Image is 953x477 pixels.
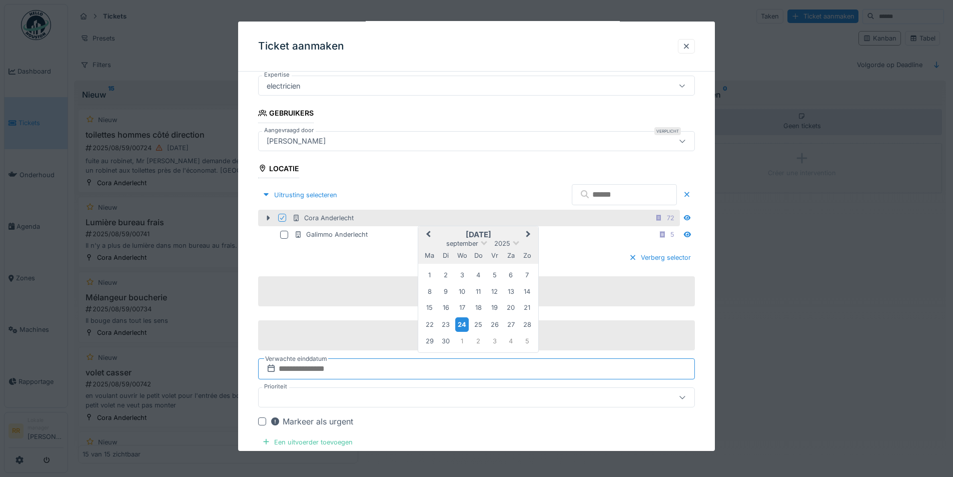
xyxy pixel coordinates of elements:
[423,268,436,282] div: Choose maandag 1 september 2025
[455,268,469,282] div: Choose woensdag 3 september 2025
[264,353,328,364] label: Verwachte einddatum
[439,334,453,348] div: Choose dinsdag 30 september 2025
[520,268,534,282] div: Choose zondag 7 september 2025
[455,317,469,332] div: Choose woensdag 24 september 2025
[488,268,501,282] div: Choose vrijdag 5 september 2025
[504,318,518,331] div: Choose zaterdag 27 september 2025
[262,382,289,390] label: Prioriteit
[488,249,501,262] div: vrijdag
[504,285,518,298] div: Choose zaterdag 13 september 2025
[472,249,485,262] div: donderdag
[520,318,534,331] div: Choose zondag 28 september 2025
[488,285,501,298] div: Choose vrijdag 12 september 2025
[258,188,341,202] div: Uitrusting selecteren
[423,301,436,314] div: Choose maandag 15 september 2025
[625,251,695,264] div: Verberg selector
[258,106,314,123] div: Gebruikers
[258,435,357,448] div: Een uitvoerder toevoegen
[455,301,469,314] div: Choose woensdag 17 september 2025
[270,415,353,427] div: Markeer als urgent
[258,40,344,53] h3: Ticket aanmaken
[520,334,534,348] div: Choose zondag 5 oktober 2025
[504,334,518,348] div: Choose zaterdag 4 oktober 2025
[418,230,538,239] h2: [DATE]
[292,213,354,223] div: Cora Anderlecht
[422,267,535,349] div: Month september, 2025
[455,334,469,348] div: Choose woensdag 1 oktober 2025
[488,301,501,314] div: Choose vrijdag 19 september 2025
[472,334,485,348] div: Choose donderdag 2 oktober 2025
[439,249,453,262] div: dinsdag
[520,301,534,314] div: Choose zondag 21 september 2025
[446,240,478,247] span: september
[263,135,330,146] div: [PERSON_NAME]
[423,249,436,262] div: maandag
[439,268,453,282] div: Choose dinsdag 2 september 2025
[439,318,453,331] div: Choose dinsdag 23 september 2025
[520,285,534,298] div: Choose zondag 14 september 2025
[504,268,518,282] div: Choose zaterdag 6 september 2025
[258,161,299,178] div: Locatie
[488,334,501,348] div: Choose vrijdag 3 oktober 2025
[667,213,674,223] div: 72
[472,268,485,282] div: Choose donderdag 4 september 2025
[423,334,436,348] div: Choose maandag 29 september 2025
[504,249,518,262] div: zaterdag
[494,240,510,247] span: 2025
[472,285,485,298] div: Choose donderdag 11 september 2025
[670,230,674,239] div: 5
[294,230,368,239] div: Galimmo Anderlecht
[504,301,518,314] div: Choose zaterdag 20 september 2025
[472,301,485,314] div: Choose donderdag 18 september 2025
[455,285,469,298] div: Choose woensdag 10 september 2025
[521,227,537,243] button: Next Month
[455,249,469,262] div: woensdag
[654,127,681,135] div: Verplicht
[439,301,453,314] div: Choose dinsdag 16 september 2025
[263,80,305,91] div: electricien
[439,285,453,298] div: Choose dinsdag 9 september 2025
[472,318,485,331] div: Choose donderdag 25 september 2025
[262,71,292,79] label: Expertise
[262,126,316,134] label: Aangevraagd door
[419,227,435,243] button: Previous Month
[423,285,436,298] div: Choose maandag 8 september 2025
[488,318,501,331] div: Choose vrijdag 26 september 2025
[423,318,436,331] div: Choose maandag 22 september 2025
[520,249,534,262] div: zondag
